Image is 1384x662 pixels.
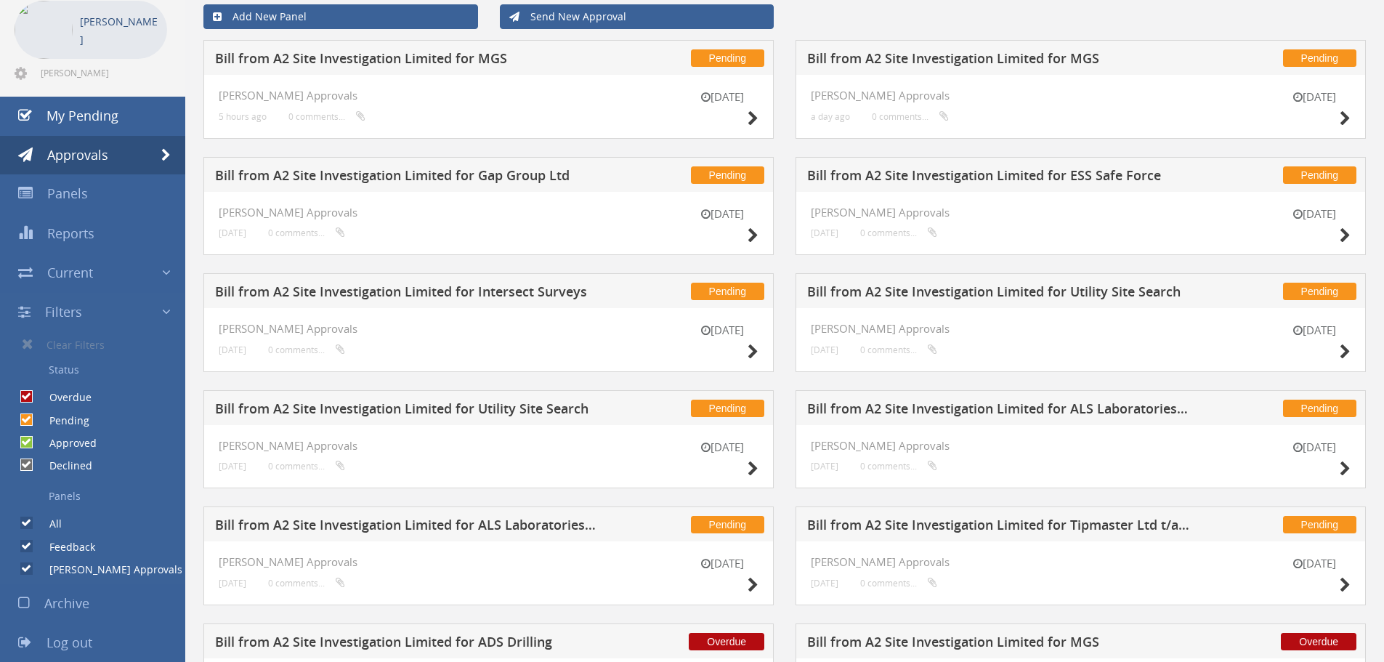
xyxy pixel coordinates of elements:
a: Panels [11,484,185,509]
span: Pending [691,49,764,67]
span: Filters [45,303,82,320]
h4: [PERSON_NAME] Approvals [811,556,1351,568]
small: [DATE] [686,323,758,338]
h4: [PERSON_NAME] Approvals [811,89,1351,102]
h5: Bill from A2 Site Investigation Limited for Gap Group Ltd [215,169,598,187]
label: Feedback [35,540,95,554]
h4: [PERSON_NAME] Approvals [219,323,758,335]
h5: Bill from A2 Site Investigation Limited for Tipmaster Ltd t/a The All Clear Company [807,518,1190,536]
span: Pending [691,166,764,184]
small: [DATE] [686,556,758,571]
label: Overdue [35,390,92,405]
small: [DATE] [686,206,758,222]
label: Declined [35,459,92,473]
h4: [PERSON_NAME] Approvals [219,206,758,219]
span: Pending [1283,400,1356,417]
small: [DATE] [1278,556,1351,571]
h4: [PERSON_NAME] Approvals [219,440,758,452]
span: Reports [47,225,94,242]
label: Pending [35,413,89,428]
small: [DATE] [219,461,246,472]
a: Add New Panel [203,4,478,29]
span: Pending [691,400,764,417]
label: All [35,517,62,531]
h5: Bill from A2 Site Investigation Limited for ALS Laboratories (UK) Ltd [215,518,598,536]
small: 5 hours ago [219,111,267,122]
small: 0 comments... [268,227,345,238]
span: Overdue [689,633,764,650]
small: [DATE] [1278,323,1351,338]
small: [DATE] [1278,440,1351,455]
p: [PERSON_NAME] [80,12,160,49]
span: Pending [1283,49,1356,67]
h5: Bill from A2 Site Investigation Limited for Utility Site Search [215,402,598,420]
span: Pending [1283,283,1356,300]
small: 0 comments... [860,578,937,589]
small: [DATE] [219,578,246,589]
span: Archive [44,594,89,612]
label: [PERSON_NAME] Approvals [35,562,182,577]
h4: [PERSON_NAME] Approvals [811,323,1351,335]
small: [DATE] [686,89,758,105]
span: Current [47,264,93,281]
h5: Bill from A2 Site Investigation Limited for MGS [215,52,598,70]
span: Pending [1283,166,1356,184]
h5: Bill from A2 Site Investigation Limited for MGS [807,52,1190,70]
small: 0 comments... [860,227,937,238]
span: Pending [691,283,764,300]
small: 0 comments... [288,111,365,122]
small: 0 comments... [872,111,949,122]
small: [DATE] [686,440,758,455]
h5: Bill from A2 Site Investigation Limited for Utility Site Search [807,285,1190,303]
small: [DATE] [811,461,838,472]
a: Send New Approval [500,4,774,29]
h5: Bill from A2 Site Investigation Limited for ADS Drilling [215,635,598,653]
small: [DATE] [219,344,246,355]
h5: Bill from A2 Site Investigation Limited for Intersect Surveys [215,285,598,303]
small: 0 comments... [268,461,345,472]
small: [DATE] [1278,89,1351,105]
a: Clear Filters [11,331,185,358]
h4: [PERSON_NAME] Approvals [811,206,1351,219]
h4: [PERSON_NAME] Approvals [219,556,758,568]
small: [DATE] [219,227,246,238]
small: [DATE] [811,344,838,355]
span: Approvals [47,146,108,164]
h4: [PERSON_NAME] Approvals [219,89,758,102]
span: Panels [47,185,88,202]
h5: Bill from A2 Site Investigation Limited for ESS Safe Force [807,169,1190,187]
a: Status [11,358,185,382]
small: 0 comments... [268,344,345,355]
span: Overdue [1281,633,1356,650]
small: a day ago [811,111,850,122]
span: Log out [46,634,92,651]
h5: Bill from A2 Site Investigation Limited for MGS [807,635,1190,653]
span: My Pending [46,107,118,124]
small: [DATE] [1278,206,1351,222]
label: Approved [35,436,97,451]
small: [DATE] [811,578,838,589]
span: Pending [1283,516,1356,533]
span: Pending [691,516,764,533]
small: 0 comments... [860,461,937,472]
span: [PERSON_NAME][EMAIL_ADDRESS][PERSON_NAME][DOMAIN_NAME] [41,67,164,78]
small: 0 comments... [268,578,345,589]
small: [DATE] [811,227,838,238]
small: 0 comments... [860,344,937,355]
h4: [PERSON_NAME] Approvals [811,440,1351,452]
h5: Bill from A2 Site Investigation Limited for ALS Laboratories (UK) Ltd [807,402,1190,420]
